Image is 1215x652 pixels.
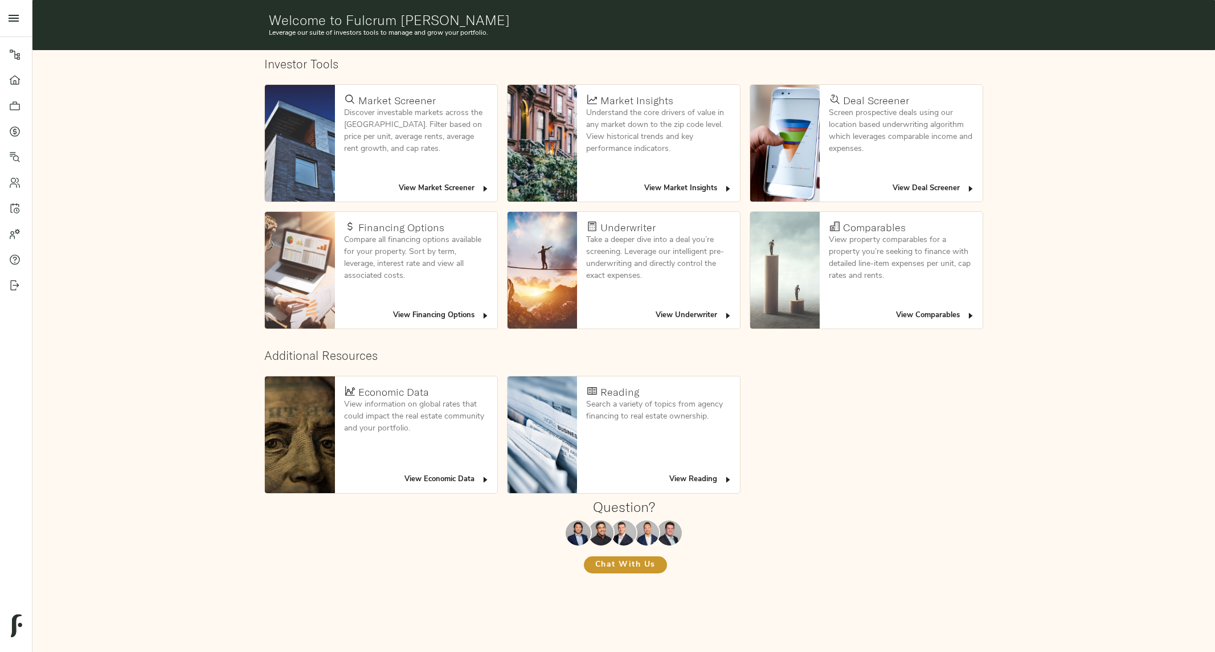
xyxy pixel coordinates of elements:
[264,348,983,363] h2: Additional Resources
[399,182,490,195] span: View Market Screener
[396,180,493,198] button: View Market Screener
[586,107,731,155] p: Understand the core drivers of value in any market down to the zip code level. View historical tr...
[644,182,733,195] span: View Market Insights
[265,376,334,493] img: Economic Data
[586,234,731,282] p: Take a deeper dive into a deal you’re screening. Leverage our intelligent pre-underwriting and di...
[593,499,655,515] h1: Question?
[641,180,735,198] button: View Market Insights
[750,212,820,329] img: Comparables
[843,95,909,107] h4: Deal Screener
[829,107,973,155] p: Screen prospective deals using our location based underwriting algorithm which leverages comparab...
[893,182,975,195] span: View Deal Screener
[358,222,444,234] h4: Financing Options
[843,222,906,234] h4: Comparables
[358,386,429,399] h4: Economic Data
[829,234,973,282] p: View property comparables for a property you’re seeking to finance with detailed line-item expens...
[657,520,682,546] img: Justin Stamp
[508,85,577,202] img: Market Insights
[404,473,490,486] span: View Economic Data
[269,28,979,38] p: Leverage our suite of investors tools to manage and grow your portfolio.
[584,556,667,573] button: Chat With Us
[600,95,673,107] h4: Market Insights
[264,57,983,71] h2: Investor Tools
[600,386,639,399] h4: Reading
[595,558,656,572] span: Chat With Us
[750,85,820,202] img: Deal Screener
[634,520,659,546] img: Richard Le
[586,399,731,423] p: Search a variety of topics from agency financing to real estate ownership.
[508,376,577,493] img: Reading
[358,95,436,107] h4: Market Screener
[265,212,334,329] img: Financing Options
[344,399,489,434] p: View information on global rates that could impact the real estate community and your portfolio.
[269,12,979,28] h1: Welcome to Fulcrum [PERSON_NAME]
[896,309,975,322] span: View Comparables
[402,471,493,489] button: View Economic Data
[611,520,636,546] img: Zach Frizzera
[265,85,334,202] img: Market Screener
[669,473,733,486] span: View Reading
[566,520,591,546] img: Maxwell Wu
[393,309,490,322] span: View Financing Options
[508,212,577,329] img: Underwriter
[344,234,489,282] p: Compare all financing options available for your property. Sort by term, leverage, interest rate ...
[890,180,978,198] button: View Deal Screener
[653,307,735,325] button: View Underwriter
[390,307,493,325] button: View Financing Options
[600,222,656,234] h4: Underwriter
[656,309,733,322] span: View Underwriter
[666,471,735,489] button: View Reading
[344,107,489,155] p: Discover investable markets across the [GEOGRAPHIC_DATA]. Filter based on price per unit, average...
[588,520,613,546] img: Kenneth Mendonça
[893,307,978,325] button: View Comparables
